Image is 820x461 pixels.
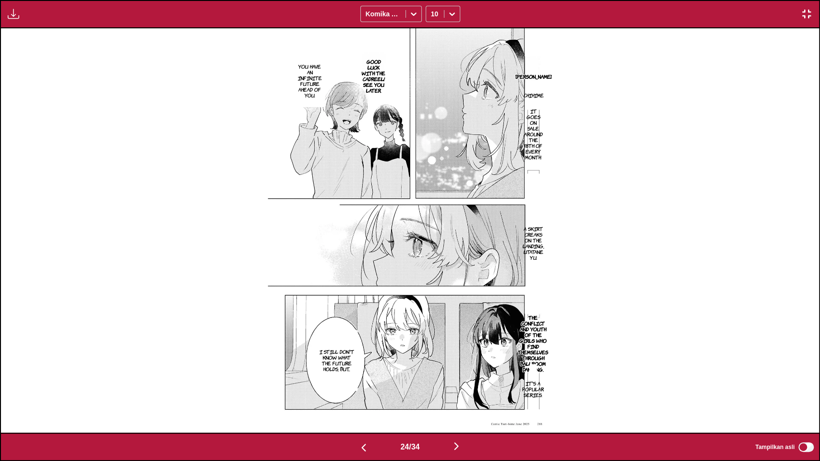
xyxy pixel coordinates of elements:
[296,61,324,100] p: You have an infinite future ahead of you.
[359,57,389,95] p: Good luck with the Cadreel! See you later.
[524,54,543,63] p: Comic
[522,106,545,162] p: It goes on sale around the 18th of every month.
[798,442,814,452] input: Tampilkan asli
[755,444,795,450] span: Tampilkan asli
[521,224,546,262] p: A skirt creaks on the landing, utatane yu.
[521,378,546,400] p: It's a popular series.
[318,347,356,374] p: I still don't know what the future holds, but...
[8,8,19,20] img: Download translated images
[400,443,419,451] span: 24 / 34
[451,440,462,452] img: Next page
[358,442,369,453] img: Previous page
[514,72,553,81] p: [PERSON_NAME]
[268,28,550,433] img: Manga Panel
[522,90,546,100] p: Chihime
[516,313,551,374] p: The conflict and youth of the girls who find themselves through ballroom dancing.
